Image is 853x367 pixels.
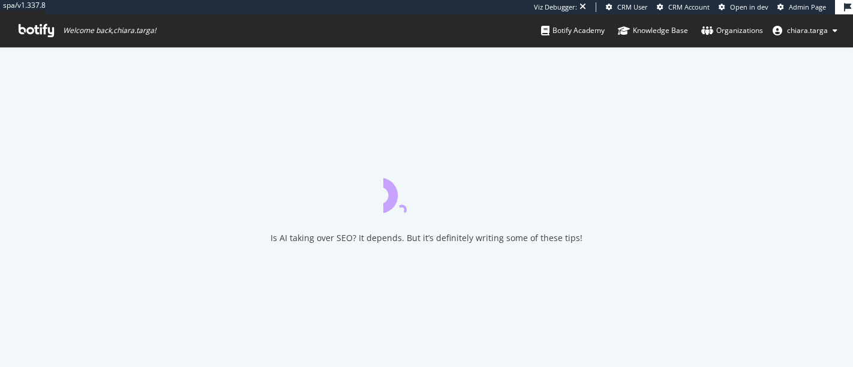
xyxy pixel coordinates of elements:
[541,25,605,37] div: Botify Academy
[789,2,826,11] span: Admin Page
[657,2,710,12] a: CRM Account
[719,2,768,12] a: Open in dev
[777,2,826,12] a: Admin Page
[541,14,605,47] a: Botify Academy
[618,14,688,47] a: Knowledge Base
[787,25,828,35] span: chiara.targa
[606,2,648,12] a: CRM User
[617,2,648,11] span: CRM User
[534,2,577,12] div: Viz Debugger:
[383,170,470,213] div: animation
[63,26,156,35] span: Welcome back, chiara.targa !
[701,14,763,47] a: Organizations
[701,25,763,37] div: Organizations
[730,2,768,11] span: Open in dev
[618,25,688,37] div: Knowledge Base
[668,2,710,11] span: CRM Account
[763,21,847,40] button: chiara.targa
[271,232,582,244] div: Is AI taking over SEO? It depends. But it’s definitely writing some of these tips!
